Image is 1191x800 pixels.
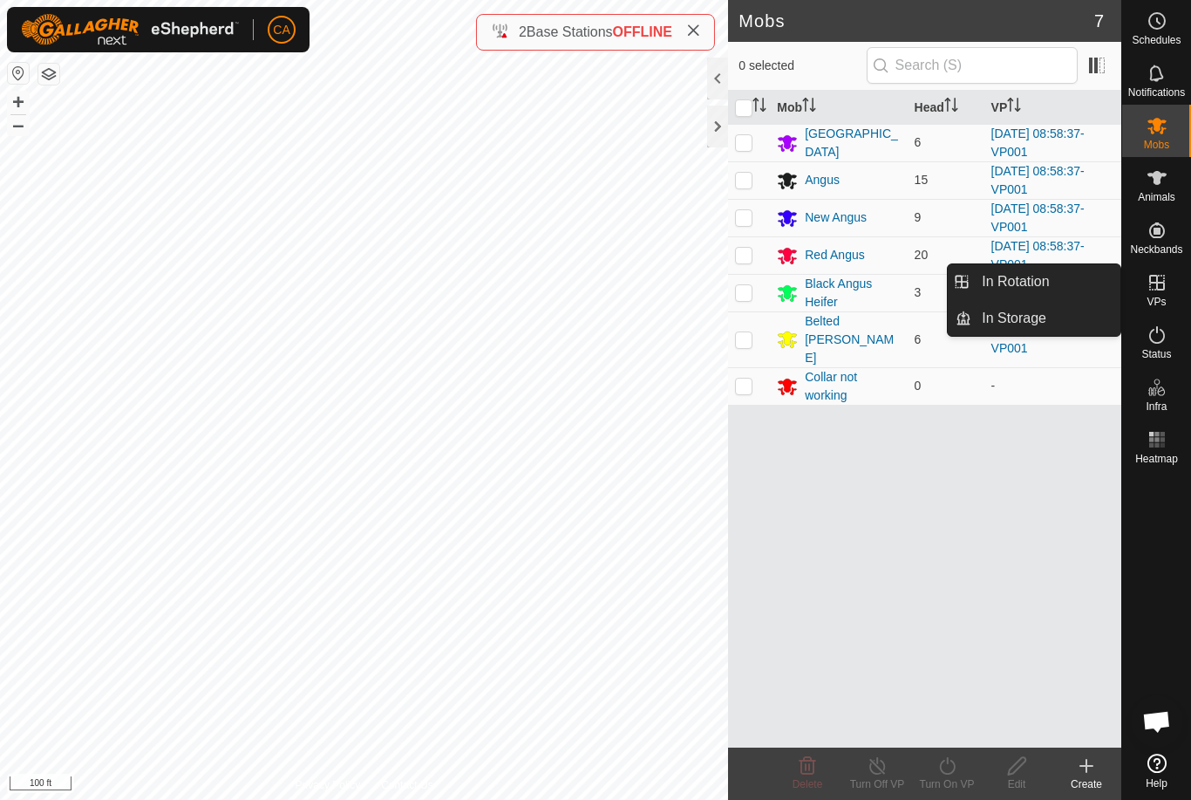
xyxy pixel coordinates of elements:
[991,202,1085,234] a: [DATE] 08:58:37-VP001
[802,100,816,114] p-sorticon: Activate to sort
[793,778,823,790] span: Delete
[912,776,982,792] div: Turn On VP
[867,47,1078,84] input: Search (S)
[1144,140,1169,150] span: Mobs
[296,777,361,793] a: Privacy Policy
[991,126,1085,159] a: [DATE] 08:58:37-VP001
[805,275,900,311] div: Black Angus Heifer
[805,171,840,189] div: Angus
[613,24,672,39] span: OFFLINE
[805,368,900,405] div: Collar not working
[1007,100,1021,114] p-sorticon: Activate to sort
[1131,695,1183,748] div: Open chat
[908,91,984,125] th: Head
[738,57,866,75] span: 0 selected
[805,125,900,161] div: [GEOGRAPHIC_DATA]
[1138,192,1175,202] span: Animals
[982,308,1046,329] span: In Storage
[948,264,1120,299] li: In Rotation
[982,271,1049,292] span: In Rotation
[915,332,922,346] span: 6
[1130,244,1182,255] span: Neckbands
[971,264,1120,299] a: In Rotation
[21,14,239,45] img: Gallagher Logo
[971,301,1120,336] a: In Storage
[1094,8,1104,34] span: 7
[519,24,527,39] span: 2
[915,285,922,299] span: 3
[38,64,59,85] button: Map Layers
[915,173,929,187] span: 15
[1051,776,1121,792] div: Create
[982,776,1051,792] div: Edit
[273,21,289,39] span: CA
[752,100,766,114] p-sorticon: Activate to sort
[842,776,912,792] div: Turn Off VP
[984,367,1121,405] td: -
[984,91,1121,125] th: VP
[8,63,29,84] button: Reset Map
[738,10,1094,31] h2: Mobs
[1135,454,1178,464] span: Heatmap
[770,91,907,125] th: Mob
[805,312,900,367] div: Belted [PERSON_NAME]
[1128,87,1185,98] span: Notifications
[805,246,865,264] div: Red Angus
[991,164,1085,196] a: [DATE] 08:58:37-VP001
[944,100,958,114] p-sorticon: Activate to sort
[1132,35,1181,45] span: Schedules
[948,301,1120,336] li: In Storage
[991,239,1085,271] a: [DATE] 08:58:37-VP001
[8,114,29,135] button: –
[1146,778,1167,789] span: Help
[915,379,922,393] span: 0
[1146,401,1167,412] span: Infra
[915,135,922,149] span: 6
[1141,349,1171,359] span: Status
[1147,297,1166,307] span: VPs
[915,210,922,224] span: 9
[915,248,929,262] span: 20
[381,777,432,793] a: Contact Us
[805,209,867,227] div: New Angus
[1122,747,1191,796] a: Help
[8,92,29,113] button: +
[527,24,613,39] span: Base Stations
